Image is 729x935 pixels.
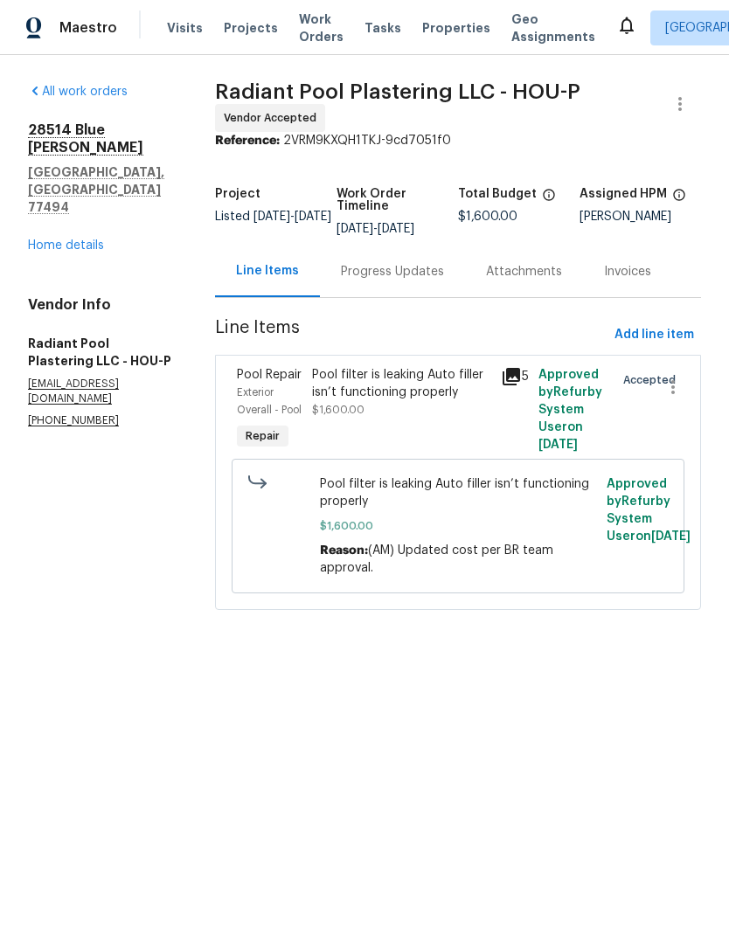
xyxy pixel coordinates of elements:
[337,223,414,235] span: -
[580,211,701,223] div: [PERSON_NAME]
[320,475,596,510] span: Pool filter is leaking Auto filler isn’t functioning properly
[501,366,528,387] div: 5
[422,19,490,37] span: Properties
[28,86,128,98] a: All work orders
[458,188,537,200] h5: Total Budget
[337,223,373,235] span: [DATE]
[341,263,444,280] div: Progress Updates
[320,544,553,574] span: (AM) Updated cost per BR team approval.
[378,223,414,235] span: [DATE]
[580,188,667,200] h5: Assigned HPM
[295,211,331,223] span: [DATE]
[614,324,694,346] span: Add line item
[542,188,556,211] span: The total cost of line items that have been proposed by Opendoor. This sum includes line items th...
[215,135,280,147] b: Reference:
[538,369,602,451] span: Approved by Refurby System User on
[253,211,331,223] span: -
[538,439,578,451] span: [DATE]
[253,211,290,223] span: [DATE]
[215,211,331,223] span: Listed
[672,188,686,211] span: The hpm assigned to this work order.
[215,81,580,102] span: Radiant Pool Plastering LLC - HOU-P
[607,478,691,543] span: Approved by Refurby System User on
[237,369,302,381] span: Pool Repair
[28,239,104,252] a: Home details
[28,335,173,370] h5: Radiant Pool Plastering LLC - HOU-P
[337,188,458,212] h5: Work Order Timeline
[167,19,203,37] span: Visits
[215,132,701,149] div: 2VRM9KXQH1TKJ-9cd7051f0
[320,544,368,557] span: Reason:
[312,405,364,415] span: $1,600.00
[486,263,562,280] div: Attachments
[239,427,287,445] span: Repair
[215,319,607,351] span: Line Items
[623,371,683,389] span: Accepted
[224,19,278,37] span: Projects
[607,319,701,351] button: Add line item
[320,517,596,535] span: $1,600.00
[215,188,260,200] h5: Project
[236,262,299,280] div: Line Items
[28,296,173,314] h4: Vendor Info
[364,22,401,34] span: Tasks
[312,366,490,401] div: Pool filter is leaking Auto filler isn’t functioning properly
[224,109,323,127] span: Vendor Accepted
[604,263,651,280] div: Invoices
[458,211,517,223] span: $1,600.00
[651,530,691,543] span: [DATE]
[511,10,595,45] span: Geo Assignments
[237,387,302,415] span: Exterior Overall - Pool
[59,19,117,37] span: Maestro
[299,10,344,45] span: Work Orders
